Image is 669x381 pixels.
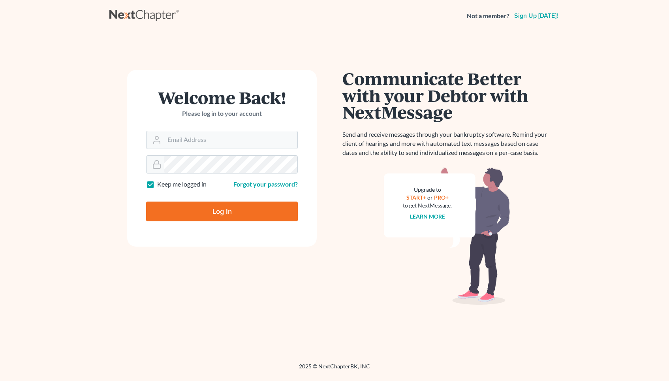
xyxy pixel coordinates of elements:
div: 2025 © NextChapterBK, INC [109,362,560,377]
span: or [427,194,433,201]
h1: Communicate Better with your Debtor with NextMessage [342,70,552,121]
a: Learn more [410,213,445,220]
a: Forgot your password? [233,180,298,188]
strong: Not a member? [467,11,509,21]
label: Keep me logged in [157,180,207,189]
div: Upgrade to [403,186,452,194]
div: to get NextMessage. [403,202,452,209]
input: Log In [146,202,298,221]
h1: Welcome Back! [146,89,298,106]
p: Please log in to your account [146,109,298,118]
a: START+ [406,194,426,201]
a: Sign up [DATE]! [513,13,560,19]
input: Email Address [164,131,297,149]
img: nextmessage_bg-59042aed3d76b12b5cd301f8e5b87938c9018125f34e5fa2b7a6b67550977c72.svg [384,167,510,305]
p: Send and receive messages through your bankruptcy software. Remind your client of hearings and mo... [342,130,552,157]
a: PRO+ [434,194,449,201]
